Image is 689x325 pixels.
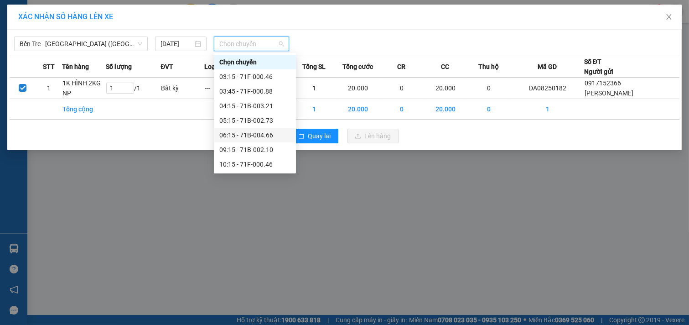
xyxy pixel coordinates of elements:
span: XÁC NHẬN SỐ HÀNG LÊN XE [18,12,113,21]
div: Số ĐT Người gửi [584,57,613,77]
div: Chọn chuyến [214,55,296,69]
td: / 1 [106,78,161,99]
td: 20.000 [424,99,467,120]
span: [PERSON_NAME] [585,89,633,97]
td: Tổng cộng [62,99,106,120]
span: Bến Tre - Sài Gòn (CT) [20,37,142,51]
span: CR [397,62,405,72]
input: 13/08/2025 [161,39,193,49]
td: 20.000 [424,78,467,99]
span: Tên hàng [62,62,89,72]
span: Thu hộ [478,62,499,72]
span: CC [441,62,449,72]
td: 20.000 [336,99,380,120]
div: 04:15 - 71B-003.21 [219,101,290,111]
div: 06:15 - 71B-004.66 [219,130,290,140]
td: 1 [292,78,336,99]
span: Mã GD [538,62,557,72]
td: DA08250182 [511,78,584,99]
div: Chọn chuyến [219,57,290,67]
span: Số lượng [106,62,132,72]
div: 03:15 - 71F-000.46 [219,72,290,82]
td: 0 [380,78,424,99]
button: Close [656,5,682,30]
td: 0 [467,78,511,99]
button: rollbackQuay lại [291,129,338,143]
div: 05:15 - 71B-002.73 [219,115,290,126]
span: ĐVT [161,62,173,72]
td: 1 [292,99,336,120]
span: Tổng SL [302,62,326,72]
td: 1K HÌNH 2KG NP [62,78,106,99]
span: 0917152366 [585,79,621,87]
td: 1 [511,99,584,120]
div: 09:15 - 71B-002.10 [219,145,290,155]
div: 10:15 - 71F-000.46 [219,159,290,169]
span: rollback [298,133,305,140]
span: close [665,13,673,21]
td: 0 [467,99,511,120]
span: STT [43,62,55,72]
td: 1 [36,78,62,99]
div: 03:45 - 71F-000.88 [219,86,290,96]
td: --- [204,78,248,99]
td: Bất kỳ [161,78,204,99]
span: Chọn chuyến [219,37,284,51]
td: 20.000 [336,78,380,99]
span: Loại hàng [204,62,233,72]
button: uploadLên hàng [347,129,399,143]
td: 0 [380,99,424,120]
span: Tổng cước [342,62,373,72]
span: Quay lại [308,131,331,141]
